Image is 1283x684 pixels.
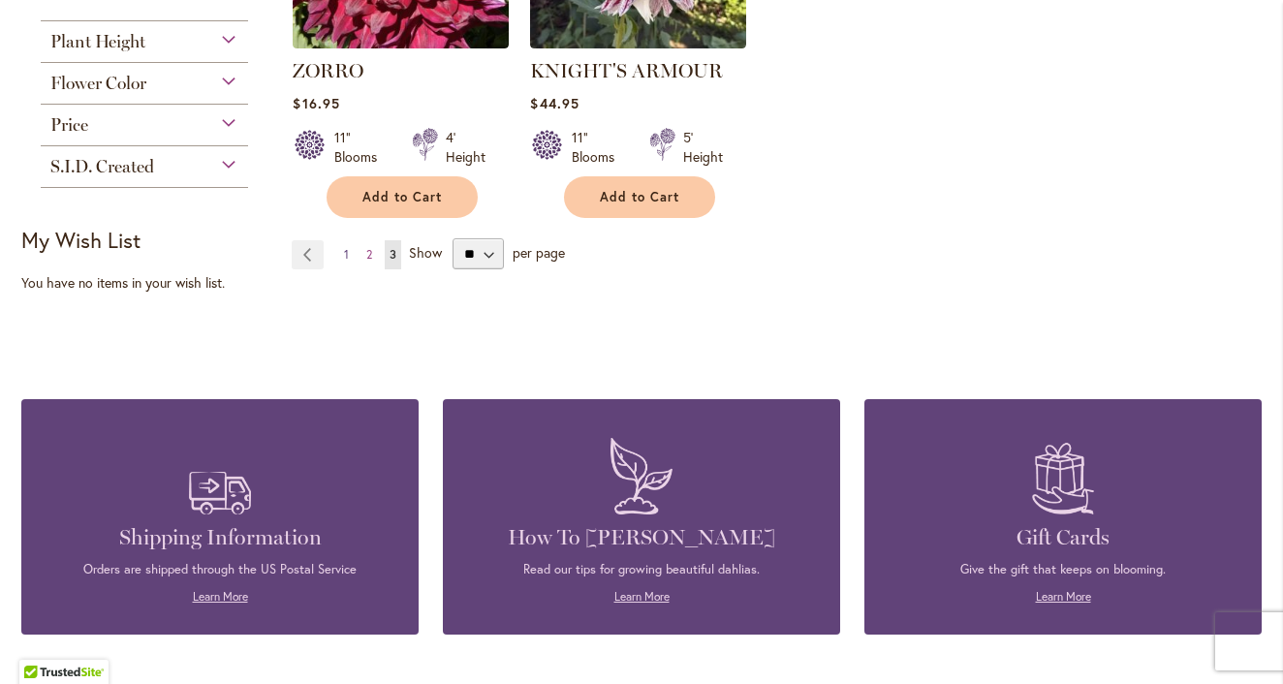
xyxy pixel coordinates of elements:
[344,247,349,262] span: 1
[50,114,88,136] span: Price
[293,94,339,112] span: $16.95
[409,243,442,262] span: Show
[50,73,146,94] span: Flower Color
[362,189,442,205] span: Add to Cart
[334,128,389,167] div: 11" Blooms
[513,243,565,262] span: per page
[366,247,372,262] span: 2
[614,589,670,604] a: Learn More
[390,247,396,262] span: 3
[564,176,715,218] button: Add to Cart
[339,240,354,269] a: 1
[293,34,509,52] a: Zorro
[21,273,280,293] div: You have no items in your wish list.
[530,94,579,112] span: $44.95
[15,615,69,669] iframe: Launch Accessibility Center
[683,128,723,167] div: 5' Height
[600,189,679,205] span: Add to Cart
[50,31,145,52] span: Plant Height
[50,156,154,177] span: S.I.D. Created
[446,128,485,167] div: 4' Height
[327,176,478,218] button: Add to Cart
[530,59,723,82] a: KNIGHT'S ARMOUR
[293,59,363,82] a: ZORRO
[1036,589,1091,604] a: Learn More
[530,34,746,52] a: KNIGHTS ARMOUR
[193,589,248,604] a: Learn More
[893,524,1233,551] h4: Gift Cards
[50,524,390,551] h4: Shipping Information
[361,240,377,269] a: 2
[572,128,626,167] div: 11" Blooms
[472,561,811,578] p: Read our tips for growing beautiful dahlias.
[21,226,141,254] strong: My Wish List
[893,561,1233,578] p: Give the gift that keeps on blooming.
[472,524,811,551] h4: How To [PERSON_NAME]
[50,561,390,578] p: Orders are shipped through the US Postal Service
